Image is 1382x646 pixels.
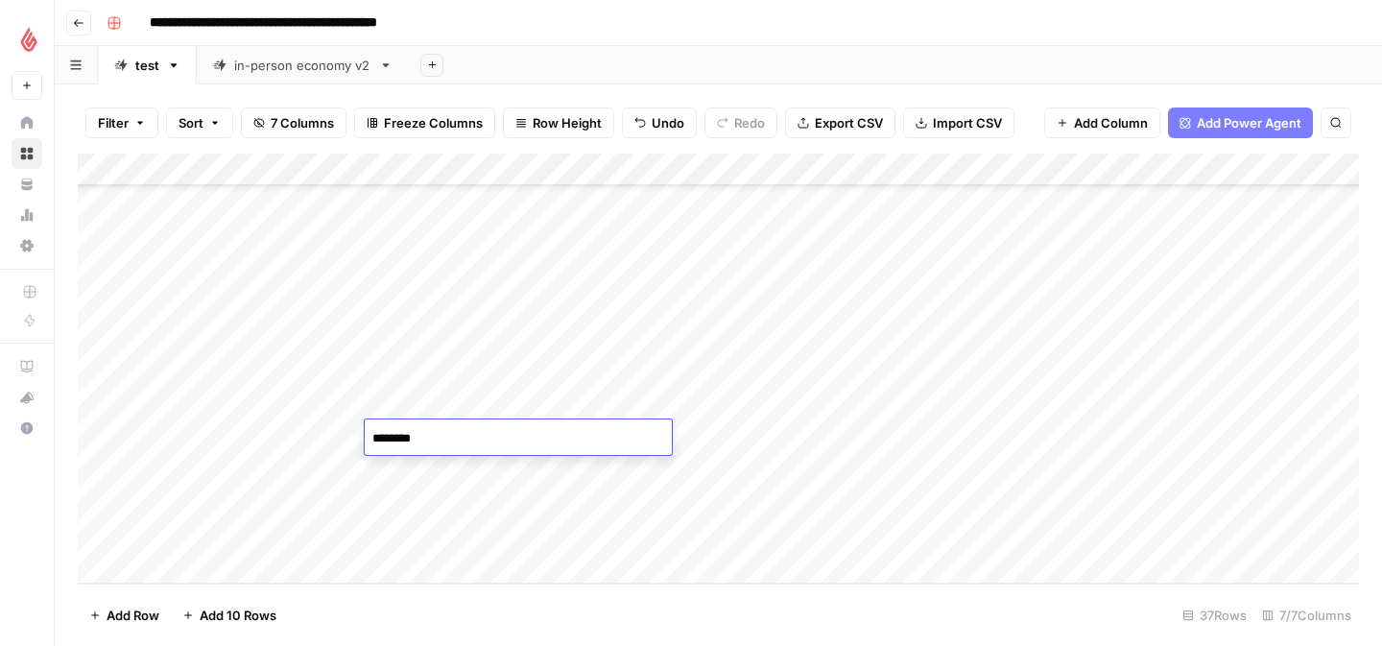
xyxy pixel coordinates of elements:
a: test [98,46,197,84]
button: 7 Columns [241,108,346,138]
button: Add 10 Rows [171,600,288,631]
button: What's new? [12,382,42,413]
div: What's new? [12,383,41,412]
button: Redo [704,108,777,138]
a: Home [12,108,42,138]
a: Your Data [12,169,42,200]
a: Usage [12,200,42,230]
span: Add Column [1074,113,1148,132]
a: in-person economy v2 [197,46,409,84]
img: Lightspeed Logo [12,22,46,57]
div: 7/7 Columns [1254,600,1359,631]
span: 7 Columns [271,113,334,132]
span: Import CSV [933,113,1002,132]
span: Add 10 Rows [200,606,276,625]
button: Sort [166,108,233,138]
span: Filter [98,113,129,132]
span: Freeze Columns [384,113,483,132]
span: Row Height [533,113,602,132]
button: Undo [622,108,697,138]
a: Browse [12,138,42,169]
span: Redo [734,113,765,132]
span: Undo [652,113,684,132]
button: Freeze Columns [354,108,495,138]
button: Add Power Agent [1168,108,1313,138]
span: Sort [179,113,203,132]
span: Add Power Agent [1197,113,1301,132]
button: Import CSV [903,108,1014,138]
button: Add Column [1044,108,1160,138]
a: Settings [12,230,42,261]
button: Export CSV [785,108,895,138]
div: test [135,56,159,75]
button: Row Height [503,108,614,138]
button: Help + Support [12,413,42,443]
button: Add Row [78,600,171,631]
span: Export CSV [815,113,883,132]
button: Workspace: Lightspeed [12,15,42,63]
span: Add Row [107,606,159,625]
a: AirOps Academy [12,351,42,382]
div: 37 Rows [1175,600,1254,631]
button: Filter [85,108,158,138]
div: in-person economy v2 [234,56,371,75]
